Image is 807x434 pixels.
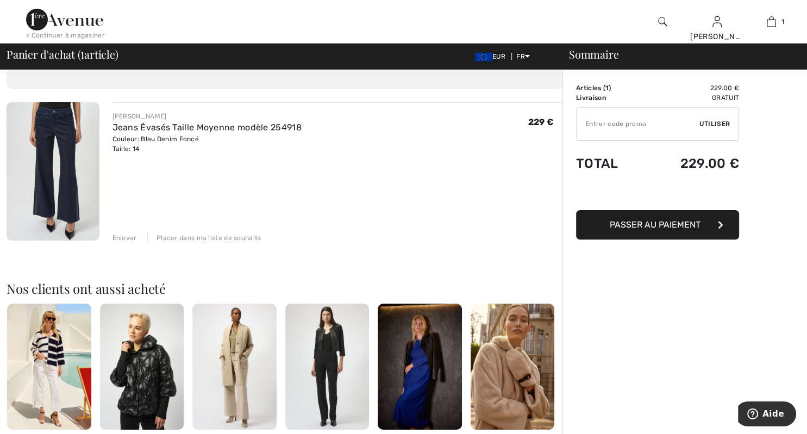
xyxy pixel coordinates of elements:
img: Pantalon Forme Ajustée modèle 254106 [285,304,370,430]
div: [PERSON_NAME] [112,111,302,121]
img: Robe Longue modèle 254082 [378,304,462,430]
img: recherche [658,15,667,28]
iframe: PayPal [576,182,739,206]
td: Total [576,145,644,182]
div: Placer dans ma liste de souhaits [147,233,261,243]
img: Mon panier [767,15,776,28]
img: Mes infos [712,15,722,28]
span: Panier d'achat ( article) [7,49,118,60]
img: 1ère Avenue [26,9,103,30]
a: Jeans Évasés Taille Moyenne modèle 254918 [112,122,302,133]
iframe: Ouvre un widget dans lequel vous pouvez trouver plus d’informations [738,401,796,429]
img: Jeans Évasés Taille Moyenne modèle 254918 [7,102,99,241]
div: Couleur: Bleu Denim Foncé Taille: 14 [112,134,302,154]
div: < Continuer à magasiner [26,30,105,40]
div: Enlever [112,233,137,243]
img: Pantalon court taille moyenne modèle 251901 [7,304,91,430]
span: EUR [475,53,510,60]
span: FR [516,53,530,60]
span: 1 [781,17,784,27]
div: [PERSON_NAME] [690,31,743,42]
button: Passer au paiement [576,210,739,240]
span: Passer au paiement [610,219,700,230]
input: Code promo [577,108,699,140]
td: Articles ( ) [576,83,644,93]
span: Utiliser [699,119,730,129]
td: Gratuit [644,93,739,103]
td: Livraison [576,93,644,103]
a: 1 [745,15,798,28]
img: Joseph Ribkoff vêtements d'extérieur modèle 253931 [100,304,184,430]
span: 1 [80,46,84,60]
div: Sommaire [556,49,800,60]
img: Euro [475,53,492,61]
td: 229.00 € [644,145,739,182]
a: Se connecter [712,16,722,27]
span: 1 [605,84,609,92]
img: Gants Avec Bijoux Ornés modèle 253977 [471,304,555,430]
h2: Nos clients ont aussi acheté [7,282,562,295]
img: Manteau Long Chic modèle 253955 [192,304,277,430]
span: 229 € [528,117,554,127]
td: 229.00 € [644,83,739,93]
